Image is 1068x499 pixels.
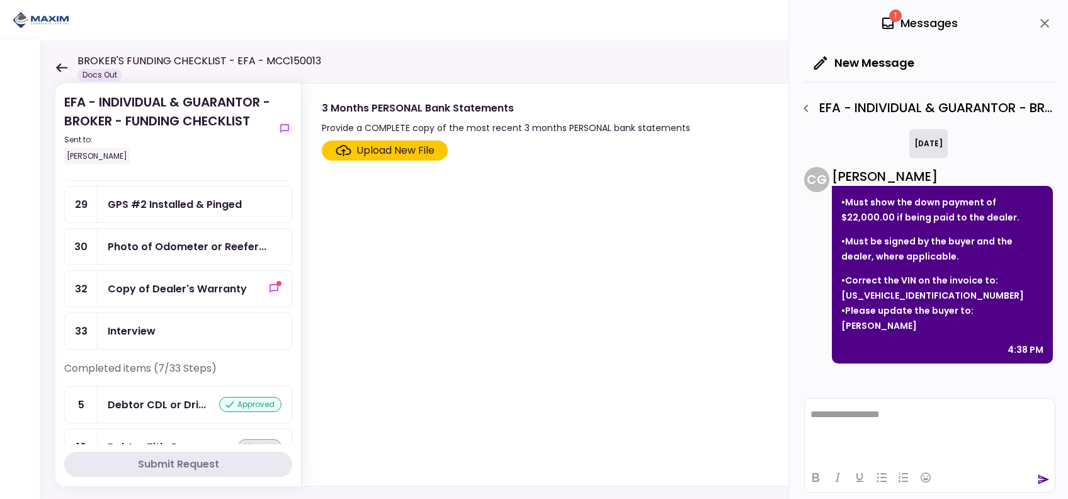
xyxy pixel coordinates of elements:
[1034,13,1055,34] button: close
[65,229,98,265] div: 30
[64,313,292,350] a: 33Interview
[322,141,448,161] span: Click here to upload the required document
[64,428,292,466] a: 12Debtor Title Requirements - Other Requirementswaived
[1008,342,1043,357] div: 4:38 PM
[909,129,948,158] div: [DATE]
[64,186,292,223] a: 29GPS #2 Installed & Pinged
[805,399,1055,462] iframe: Rich Text Area
[356,143,435,158] div: Upload New File
[64,93,272,164] div: EFA - INDIVIDUAL & GUARANTOR - BROKER - FUNDING CHECKLIST
[841,273,1043,333] p: •Correct the VIN on the invoice to: [US_VEHICLE_IDENTIFICATION_NUMBER] •Please update the buyer t...
[65,271,98,307] div: 32
[108,239,266,255] div: Photo of Odometer or Reefer hours
[64,386,292,423] a: 5Debtor CDL or Driver Licenseapproved
[108,439,205,455] div: Debtor Title Requirements - Other Requirements
[322,120,690,135] div: Provide a COMPLETE copy of the most recent 3 months PERSONAL bank statements
[65,387,98,423] div: 5
[64,452,292,477] button: Submit Request
[64,361,292,386] div: Completed items (7/33 Steps)
[108,281,247,297] div: Copy of Dealer's Warranty
[795,98,1055,119] div: EFA - INDIVIDUAL & GUARANTOR - BROKER - FUNDING CHECKLIST - Dealer's Final Invoice
[64,148,130,164] div: [PERSON_NAME]
[880,14,958,33] div: Messages
[108,397,206,413] div: Debtor CDL or Driver License
[841,234,1043,264] p: •Must be signed by the buyer and the dealer, where applicable.
[871,469,892,486] button: Bullet list
[108,323,156,339] div: Interview
[832,167,1053,186] div: [PERSON_NAME]
[13,11,69,30] img: Partner icon
[915,469,936,486] button: Emojis
[108,197,242,212] div: GPS #2 Installed & Pinged
[65,313,98,349] div: 33
[841,195,1043,225] p: •Must show the down payment of $22,000.00 if being paid to the dealer.
[77,69,122,81] div: Docs Out
[138,457,219,472] div: Submit Request
[266,281,281,296] button: show-messages
[65,429,98,465] div: 12
[64,270,292,307] a: 32Copy of Dealer's Warrantyshow-messages
[805,469,826,486] button: Bold
[322,100,690,116] div: 3 Months PERSONAL Bank Statements
[64,134,272,146] div: Sent to:
[827,469,848,486] button: Italic
[804,47,924,79] button: New Message
[219,397,281,412] div: approved
[64,228,292,265] a: 30Photo of Odometer or Reefer hours
[849,469,870,486] button: Underline
[238,439,281,454] div: waived
[1037,473,1050,486] button: send
[893,469,914,486] button: Numbered list
[77,54,321,69] h1: BROKER'S FUNDING CHECKLIST - EFA - MCC150013
[277,121,292,136] button: show-messages
[889,9,902,22] span: 1
[65,186,98,222] div: 29
[301,83,1043,486] div: 3 Months PERSONAL Bank StatementsProvide a COMPLETE copy of the most recent 3 months PERSONAL ban...
[804,167,829,192] div: C G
